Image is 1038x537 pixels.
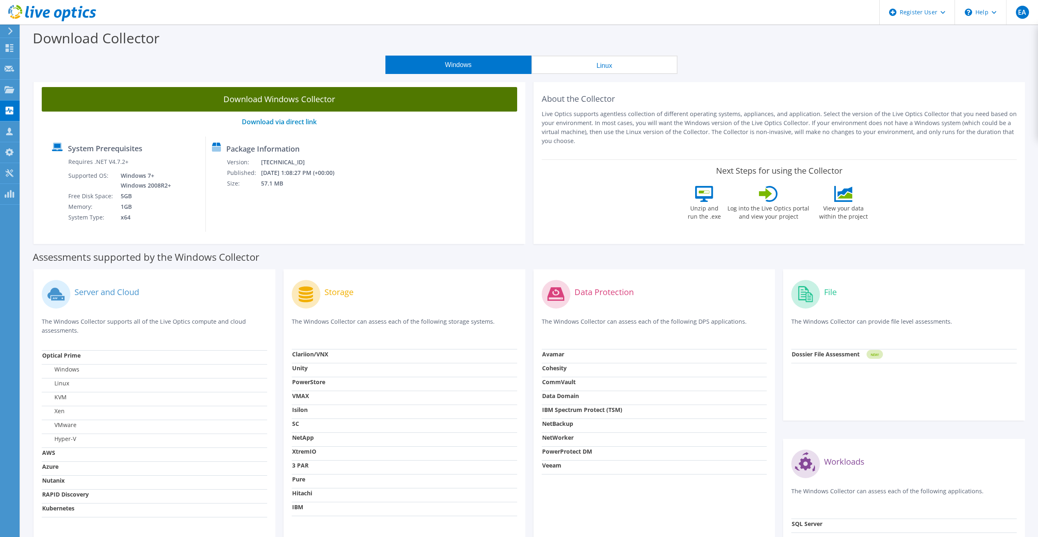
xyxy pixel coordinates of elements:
[115,212,173,223] td: x64
[574,288,634,296] label: Data Protection
[74,288,139,296] label: Server and Cloud
[292,461,308,469] strong: 3 PAR
[42,435,76,443] label: Hyper-V
[226,145,299,153] label: Package Information
[33,253,259,261] label: Assessments supported by the Windows Collector
[115,201,173,212] td: 1GB
[1016,6,1029,19] span: EA
[42,449,55,456] strong: AWS
[292,378,325,386] strong: PowerStore
[792,350,860,358] strong: Dossier File Assessment
[227,157,261,168] td: Version:
[292,489,312,497] strong: Hitachi
[42,317,267,335] p: The Windows Collector supports all of the Live Optics compute and cloud assessments.
[542,420,573,427] strong: NetBackup
[542,392,579,400] strong: Data Domain
[261,157,345,168] td: [TECHNICAL_ID]
[42,87,517,112] a: Download Windows Collector
[33,29,160,47] label: Download Collector
[542,434,574,441] strong: NetWorker
[68,158,128,166] label: Requires .NET V4.7.2+
[292,364,308,372] strong: Unity
[68,212,115,223] td: System Type:
[115,191,173,201] td: 5GB
[292,434,314,441] strong: NetApp
[542,447,592,455] strong: PowerProtect DM
[115,170,173,191] td: Windows 7+ Windows 2008R2+
[542,364,567,372] strong: Cohesity
[68,144,142,152] label: System Prerequisites
[542,406,622,414] strong: IBM Spectrum Protect (TSM)
[542,350,564,358] strong: Avamar
[824,458,865,466] label: Workloads
[261,178,345,189] td: 57.1 MB
[227,178,261,189] td: Size:
[42,393,67,401] label: KVM
[42,504,74,512] strong: Kubernetes
[542,461,561,469] strong: Veeam
[814,202,873,221] label: View your data within the project
[542,110,1017,145] p: Live Optics supports agentless collection of different operating systems, appliances, and applica...
[42,365,79,374] label: Windows
[292,447,316,455] strong: XtremIO
[292,317,517,334] p: The Windows Collector can assess each of the following storage systems.
[42,379,69,387] label: Linux
[42,351,81,359] strong: Optical Prime
[385,56,531,74] button: Windows
[292,503,303,511] strong: IBM
[791,317,1017,334] p: The Windows Collector can provide file level assessments.
[68,170,115,191] td: Supported OS:
[542,94,1017,104] h2: About the Collector
[716,166,842,176] label: Next Steps for using the Collector
[42,463,59,470] strong: Azure
[42,477,65,484] strong: Nutanix
[227,168,261,178] td: Published:
[42,421,77,429] label: VMware
[965,9,972,16] svg: \n
[261,168,345,178] td: [DATE] 1:08:27 PM (+00:00)
[68,201,115,212] td: Memory:
[42,407,65,415] label: Xen
[292,350,328,358] strong: Clariion/VNX
[68,191,115,201] td: Free Disk Space:
[542,317,767,334] p: The Windows Collector can assess each of the following DPS applications.
[824,288,837,296] label: File
[292,420,299,427] strong: SC
[292,475,305,483] strong: Pure
[531,56,678,74] button: Linux
[685,202,723,221] label: Unzip and run the .exe
[542,378,576,386] strong: CommVault
[791,487,1017,503] p: The Windows Collector can assess each of the following applications.
[727,202,810,221] label: Log into the Live Optics portal and view your project
[42,490,89,498] strong: RAPID Discovery
[292,406,308,414] strong: Isilon
[792,520,822,528] strong: SQL Server
[292,392,309,400] strong: VMAX
[871,352,879,357] tspan: NEW!
[324,288,354,296] label: Storage
[242,117,317,126] a: Download via direct link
